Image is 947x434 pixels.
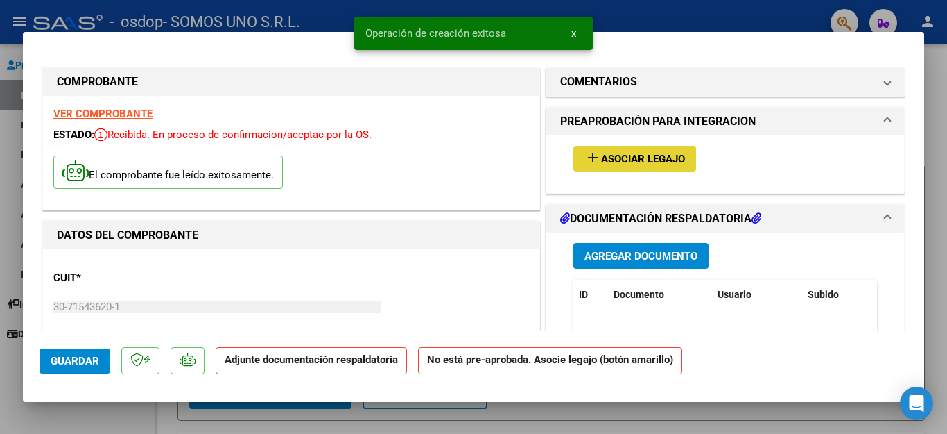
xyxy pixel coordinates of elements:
[571,27,576,40] span: x
[802,280,871,310] datatable-header-cell: Subido
[808,289,839,300] span: Subido
[53,108,153,120] a: VER COMPROBANTE
[51,355,99,367] span: Guardar
[608,280,712,310] datatable-header-cell: Documento
[94,128,372,141] span: Recibida. En proceso de confirmacion/aceptac por la OS.
[53,128,94,141] span: ESTADO:
[546,68,904,96] mat-expansion-panel-header: COMENTARIOS
[40,349,110,374] button: Guardar
[560,113,756,130] h1: PREAPROBACIÓN PARA INTEGRACION
[584,250,697,262] span: Agregar Documento
[57,228,198,242] strong: DATOS DEL COMPROBANTE
[546,135,904,193] div: PREAPROBACIÓN PARA INTEGRACION
[614,289,664,300] span: Documento
[546,205,904,233] mat-expansion-panel-header: DOCUMENTACIÓN RESPALDATORIA
[418,347,682,374] strong: No está pre-aprobada. Asocie legajo (botón amarillo)
[601,153,685,165] span: Asociar Legajo
[560,210,761,227] h1: DOCUMENTACIÓN RESPALDATORIA
[53,270,196,286] p: CUIT
[573,146,696,172] button: Asociar Legajo
[573,243,709,269] button: Agregar Documento
[584,149,601,166] mat-icon: add
[57,75,138,88] strong: COMPROBANTE
[900,387,933,420] div: Open Intercom Messenger
[560,74,637,90] h1: COMENTARIOS
[579,289,588,300] span: ID
[53,156,283,190] p: El comprobante fue leído exitosamente.
[225,353,398,366] strong: Adjunte documentación respaldatoria
[546,108,904,135] mat-expansion-panel-header: PREAPROBACIÓN PARA INTEGRACION
[573,324,871,359] div: No data to display
[718,289,751,300] span: Usuario
[365,26,506,40] span: Operación de creación exitosa
[712,280,802,310] datatable-header-cell: Usuario
[573,280,608,310] datatable-header-cell: ID
[560,21,587,46] button: x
